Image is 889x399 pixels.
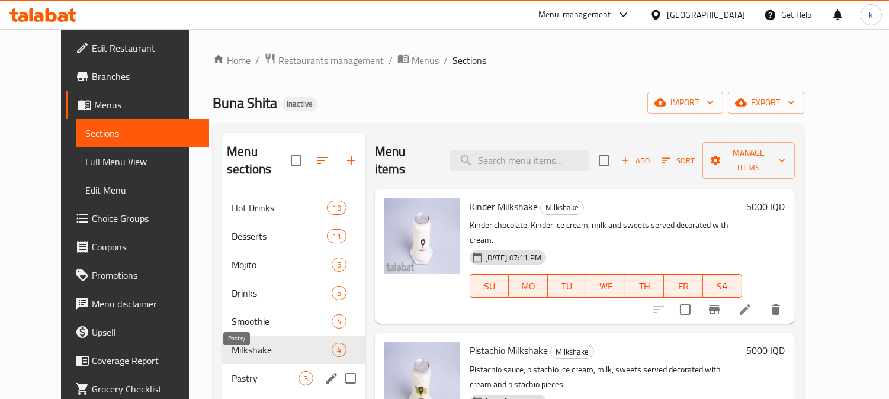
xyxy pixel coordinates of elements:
[327,229,346,243] div: items
[232,343,331,357] span: Milkshake
[66,233,210,261] a: Coupons
[662,154,695,168] span: Sort
[299,371,313,385] div: items
[85,126,200,140] span: Sections
[66,91,210,119] a: Menus
[620,154,651,168] span: Add
[667,8,745,21] div: [GEOGRAPHIC_DATA]
[470,342,548,359] span: Pistachio Milkshake
[659,152,698,170] button: Sort
[92,69,200,83] span: Branches
[480,252,546,263] span: [DATE] 07:11 PM
[332,345,346,356] span: 4
[669,278,698,295] span: FR
[657,95,714,110] span: import
[708,278,737,295] span: SA
[389,53,393,67] li: /
[76,147,210,176] a: Full Menu View
[309,146,337,175] span: Sort sections
[332,314,346,329] div: items
[673,297,698,322] span: Select to update
[255,53,259,67] li: /
[332,288,346,299] span: 5
[92,268,200,282] span: Promotions
[728,92,804,114] button: export
[232,201,327,215] span: Hot Drinks
[592,148,617,173] span: Select section
[282,99,317,109] span: Inactive
[332,259,346,271] span: 5
[66,261,210,289] a: Promotions
[470,274,509,298] button: SU
[328,202,345,214] span: 19
[513,278,543,295] span: MO
[66,289,210,318] a: Menu disclaimer
[66,318,210,346] a: Upsell
[737,95,795,110] span: export
[92,297,200,311] span: Menu disclaimer
[332,343,346,357] div: items
[452,53,486,67] span: Sections
[762,295,790,324] button: delete
[548,274,587,298] button: TU
[92,211,200,226] span: Choice Groups
[470,362,742,392] p: Pistachio sauce, pistachio ice cream, milk, sweets served decorated with cream and pistachio pieces.
[222,250,365,279] div: Mojito5
[551,345,593,359] span: Milkshake
[397,53,439,68] a: Menus
[232,229,327,243] span: Desserts
[222,307,365,336] div: Smoothie4
[76,119,210,147] a: Sections
[617,152,654,170] button: Add
[591,278,621,295] span: WE
[232,371,298,385] span: Pastry
[337,146,365,175] button: Add section
[264,53,384,68] a: Restaurants management
[222,364,365,392] div: Pastry3edit
[541,201,583,214] span: Milkshake
[92,353,200,368] span: Coverage Report
[222,279,365,307] div: Drinks5
[700,295,728,324] button: Branch-specific-item
[869,8,873,21] span: k
[85,155,200,169] span: Full Menu View
[232,314,331,329] span: Smoothie
[509,274,548,298] button: MO
[475,278,504,295] span: SU
[444,53,448,67] li: /
[702,142,794,179] button: Manage items
[630,278,660,295] span: TH
[85,183,200,197] span: Edit Menu
[703,274,742,298] button: SA
[747,198,785,215] h6: 5000 IQD
[213,53,804,68] nav: breadcrumb
[412,53,439,67] span: Menus
[232,286,331,300] span: Drinks
[332,258,346,272] div: items
[232,258,331,272] div: Mojito
[66,346,210,375] a: Coverage Report
[375,143,435,178] h2: Menu items
[712,146,785,175] span: Manage items
[538,8,611,22] div: Menu-management
[299,373,313,384] span: 3
[550,345,594,359] div: Milkshake
[617,152,654,170] span: Add item
[66,34,210,62] a: Edit Restaurant
[284,148,309,173] span: Select all sections
[282,97,317,111] div: Inactive
[470,218,742,247] p: Kinder chocolate, Kinder ice cream, milk and sweets served decorated with cream.
[625,274,665,298] button: TH
[92,240,200,254] span: Coupons
[553,278,582,295] span: TU
[66,62,210,91] a: Branches
[332,316,346,327] span: 4
[323,369,341,387] button: edit
[94,98,200,112] span: Menus
[327,201,346,215] div: items
[278,53,384,67] span: Restaurants management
